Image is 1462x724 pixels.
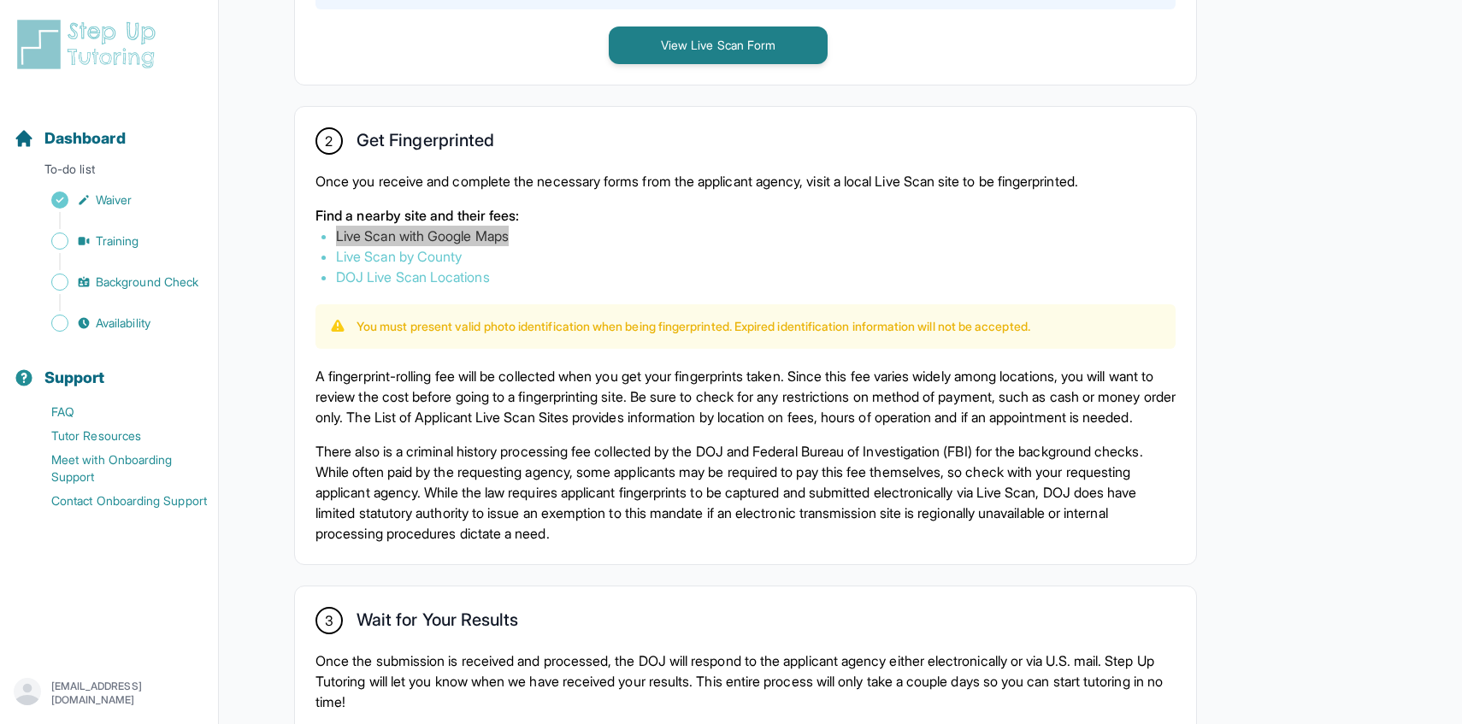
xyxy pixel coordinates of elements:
[14,448,218,489] a: Meet with Onboarding Support
[357,130,494,157] h2: Get Fingerprinted
[315,205,1176,226] p: Find a nearby site and their fees:
[51,680,204,707] p: [EMAIL_ADDRESS][DOMAIN_NAME]
[14,127,126,150] a: Dashboard
[14,229,218,253] a: Training
[315,441,1176,544] p: There also is a criminal history processing fee collected by the DOJ and Federal Bureau of Invest...
[336,268,490,285] a: DOJ Live Scan Locations
[315,366,1176,427] p: A fingerprint-rolling fee will be collected when you get your fingerprints taken. Since this fee ...
[7,161,211,185] p: To-do list
[14,489,218,513] a: Contact Onboarding Support
[14,424,218,448] a: Tutor Resources
[7,338,211,397] button: Support
[315,171,1176,191] p: Once you receive and complete the necessary forms from the applicant agency, visit a local Live S...
[44,366,105,390] span: Support
[44,127,126,150] span: Dashboard
[14,400,218,424] a: FAQ
[14,270,218,294] a: Background Check
[336,248,462,265] a: Live Scan by County
[96,315,150,332] span: Availability
[357,609,518,637] h2: Wait for Your Results
[96,274,198,291] span: Background Check
[325,610,333,631] span: 3
[315,650,1176,712] p: Once the submission is received and processed, the DOJ will respond to the applicant agency eithe...
[14,311,218,335] a: Availability
[609,26,828,64] button: View Live Scan Form
[357,318,1030,335] p: You must present valid photo identification when being fingerprinted. Expired identification info...
[14,678,204,709] button: [EMAIL_ADDRESS][DOMAIN_NAME]
[96,191,132,209] span: Waiver
[336,227,509,244] a: Live Scan with Google Maps
[609,36,828,53] a: View Live Scan Form
[7,99,211,157] button: Dashboard
[14,17,166,72] img: logo
[325,131,333,151] span: 2
[96,233,139,250] span: Training
[14,188,218,212] a: Waiver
